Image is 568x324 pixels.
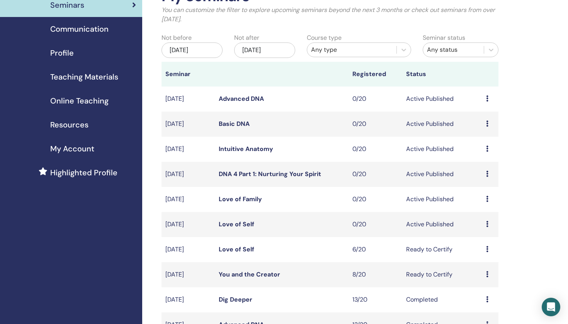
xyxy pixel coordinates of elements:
[402,137,483,162] td: Active Published
[349,287,402,312] td: 13/20
[219,220,254,228] a: Love of Self
[349,87,402,112] td: 0/20
[349,162,402,187] td: 0/20
[402,212,483,237] td: Active Published
[427,45,480,54] div: Any status
[219,95,264,103] a: Advanced DNA
[162,33,192,42] label: Not before
[219,120,250,128] a: Basic DNA
[307,33,342,42] label: Course type
[50,167,117,178] span: Highlighted Profile
[402,262,483,287] td: Ready to Certify
[162,237,215,262] td: [DATE]
[50,119,88,131] span: Resources
[162,62,215,87] th: Seminar
[162,262,215,287] td: [DATE]
[349,62,402,87] th: Registered
[402,87,483,112] td: Active Published
[402,187,483,212] td: Active Published
[402,62,483,87] th: Status
[219,170,321,178] a: DNA 4 Part 1: Nurturing Your Spirit
[349,262,402,287] td: 8/20
[50,71,118,83] span: Teaching Materials
[311,45,393,54] div: Any type
[219,295,252,304] a: Dig Deeper
[234,42,295,58] div: [DATE]
[542,298,560,316] div: Open Intercom Messenger
[219,195,262,203] a: Love of Family
[162,212,215,237] td: [DATE]
[162,87,215,112] td: [DATE]
[162,287,215,312] td: [DATE]
[349,187,402,212] td: 0/20
[219,270,280,278] a: You and the Creator
[50,23,109,35] span: Communication
[349,137,402,162] td: 0/20
[162,42,223,58] div: [DATE]
[402,287,483,312] td: Completed
[162,112,215,137] td: [DATE]
[162,5,499,24] p: You can customize the filter to explore upcoming seminars beyond the next 3 months or check out s...
[234,33,259,42] label: Not after
[162,137,215,162] td: [DATE]
[349,237,402,262] td: 6/20
[162,187,215,212] td: [DATE]
[349,212,402,237] td: 0/20
[50,47,74,59] span: Profile
[402,162,483,187] td: Active Published
[50,95,109,107] span: Online Teaching
[402,237,483,262] td: Ready to Certify
[219,145,273,153] a: Intuitive Anatomy
[162,162,215,187] td: [DATE]
[402,112,483,137] td: Active Published
[423,33,465,42] label: Seminar status
[50,143,94,154] span: My Account
[219,245,254,253] a: Love of Self
[349,112,402,137] td: 0/20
